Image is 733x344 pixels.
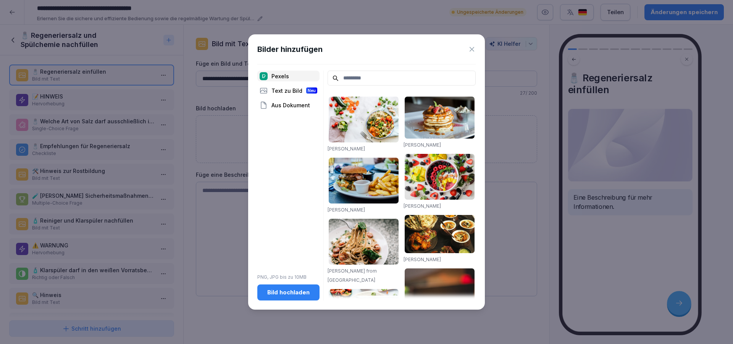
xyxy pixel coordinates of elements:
img: pexels-photo-1640772.jpeg [329,289,399,341]
div: Text zu Bild [257,85,320,96]
a: [PERSON_NAME] [404,142,441,148]
img: pexels-photo-1279330.jpeg [329,219,399,265]
img: pexels-photo-70497.jpeg [329,158,399,203]
div: Neu [306,87,317,94]
p: PNG, JPG bis zu 10MB [257,274,320,281]
img: pexels-photo-958545.jpeg [405,215,475,253]
div: Aus Dokument [257,100,320,110]
a: [PERSON_NAME] [404,203,441,209]
a: [PERSON_NAME] [328,146,365,152]
img: pexels-photo-376464.jpeg [405,97,475,138]
img: pexels-photo-1099680.jpeg [405,154,475,200]
a: [PERSON_NAME] [404,257,441,262]
img: pexels-photo-1640777.jpeg [329,97,399,142]
div: Pexels [257,71,320,81]
div: Bild hochladen [263,288,313,297]
a: [PERSON_NAME] from [GEOGRAPHIC_DATA] [328,268,377,283]
a: [PERSON_NAME] [328,207,365,213]
h1: Bilder hinzufügen [257,44,323,55]
img: pexels.png [260,72,268,80]
button: Bild hochladen [257,284,320,300]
